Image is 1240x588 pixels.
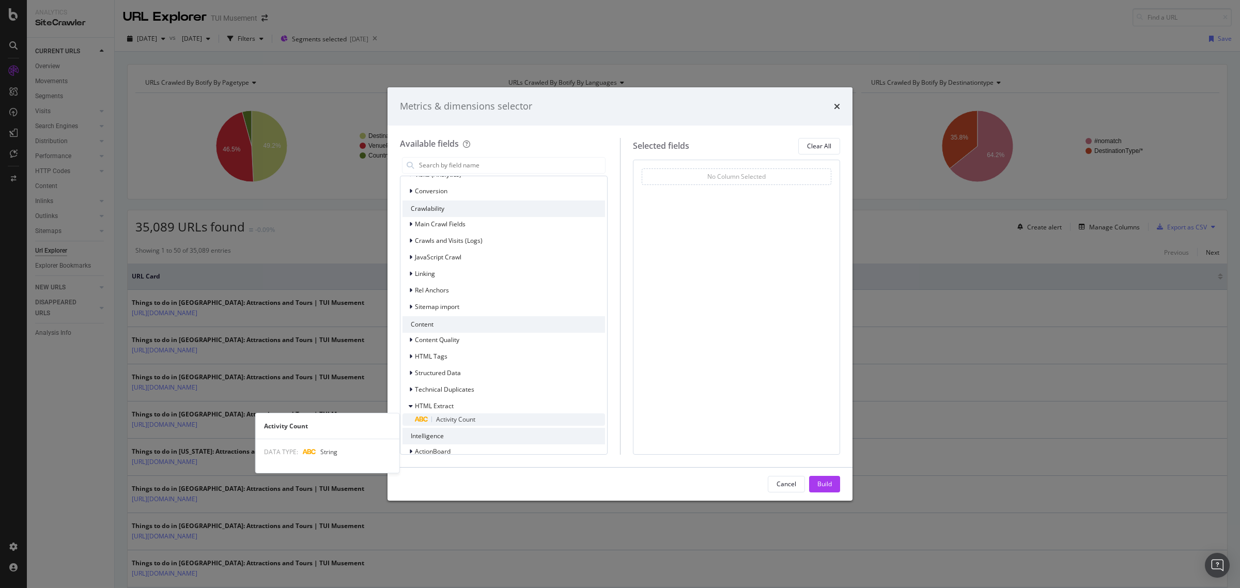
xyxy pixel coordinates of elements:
[415,269,435,278] span: Linking
[415,253,461,261] span: JavaScript Crawl
[415,368,461,377] span: Structured Data
[798,138,840,154] button: Clear All
[415,220,466,228] span: Main Crawl Fields
[415,286,449,295] span: Rel Anchors
[1205,553,1230,578] div: Open Intercom Messenger
[807,142,831,150] div: Clear All
[418,158,605,173] input: Search by field name
[415,302,459,311] span: Sitemap import
[402,316,605,333] div: Content
[707,172,766,181] div: No Column Selected
[415,447,451,456] span: ActionBoard
[817,479,832,488] div: Build
[256,422,399,430] div: Activity Count
[400,138,459,149] div: Available fields
[400,100,532,113] div: Metrics & dimensions selector
[402,428,605,444] div: Intelligence
[415,385,474,394] span: Technical Duplicates
[415,335,459,344] span: Content Quality
[777,479,796,488] div: Cancel
[415,401,454,410] span: HTML Extract
[633,140,689,152] div: Selected fields
[415,352,447,361] span: HTML Tags
[415,236,483,245] span: Crawls and Visits (Logs)
[768,476,805,492] button: Cancel
[402,200,605,217] div: Crawlability
[834,100,840,113] div: times
[388,87,853,501] div: modal
[415,187,447,195] span: Conversion
[809,476,840,492] button: Build
[436,415,475,424] span: Activity Count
